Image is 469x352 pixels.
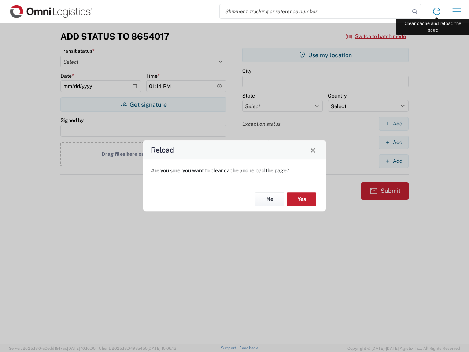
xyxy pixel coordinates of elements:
button: No [255,192,284,206]
button: Yes [287,192,316,206]
p: Are you sure, you want to clear cache and reload the page? [151,167,318,174]
input: Shipment, tracking or reference number [220,4,410,18]
h4: Reload [151,145,174,155]
button: Close [308,145,318,155]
